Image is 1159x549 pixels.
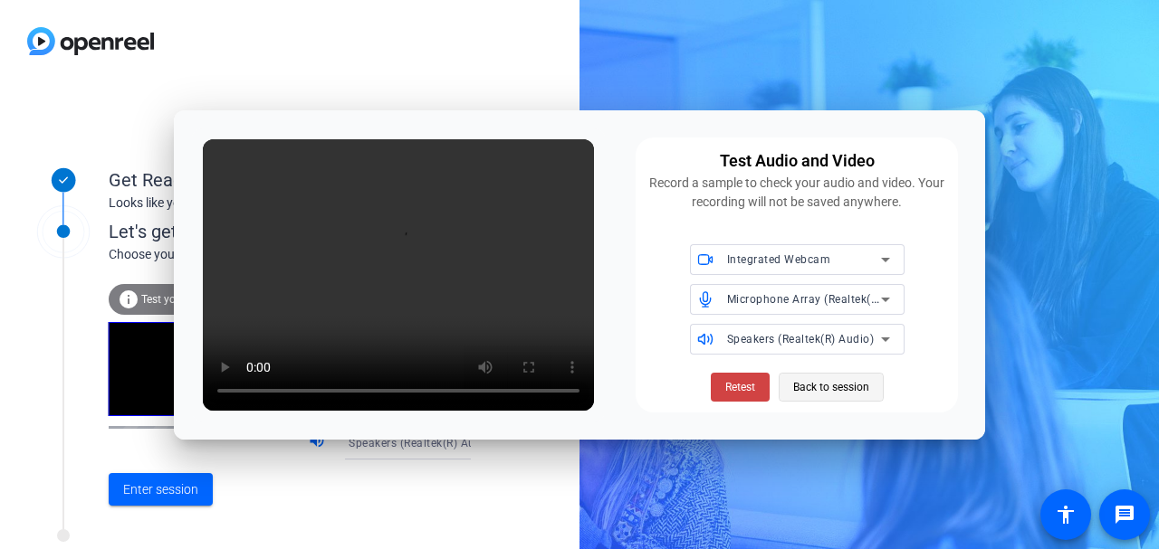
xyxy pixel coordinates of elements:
span: Back to session [793,370,869,404]
div: Get Ready! [109,166,471,194]
span: Test your audio and video [141,293,267,306]
div: Record a sample to check your audio and video. Your recording will not be saved anywhere. [647,174,947,212]
span: Enter session [123,480,198,499]
div: Choose your settings [109,245,508,264]
div: Test Audio and Video [720,148,875,174]
span: Retest [725,379,755,395]
button: Retest [711,373,770,402]
div: Looks like you've been invited to join [109,194,471,213]
mat-icon: message [1114,504,1135,525]
div: Let's get connected. [109,218,508,245]
mat-icon: volume_up [308,431,330,453]
span: Speakers (Realtek(R) Audio) [727,333,875,345]
mat-icon: accessibility [1055,504,1077,525]
span: Speakers (Realtek(R) Audio) [349,435,496,450]
mat-icon: info [118,289,139,310]
span: Microphone Array (Realtek(R) Audio) [727,291,921,306]
span: Integrated Webcam [727,253,831,266]
button: Back to session [779,373,884,402]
